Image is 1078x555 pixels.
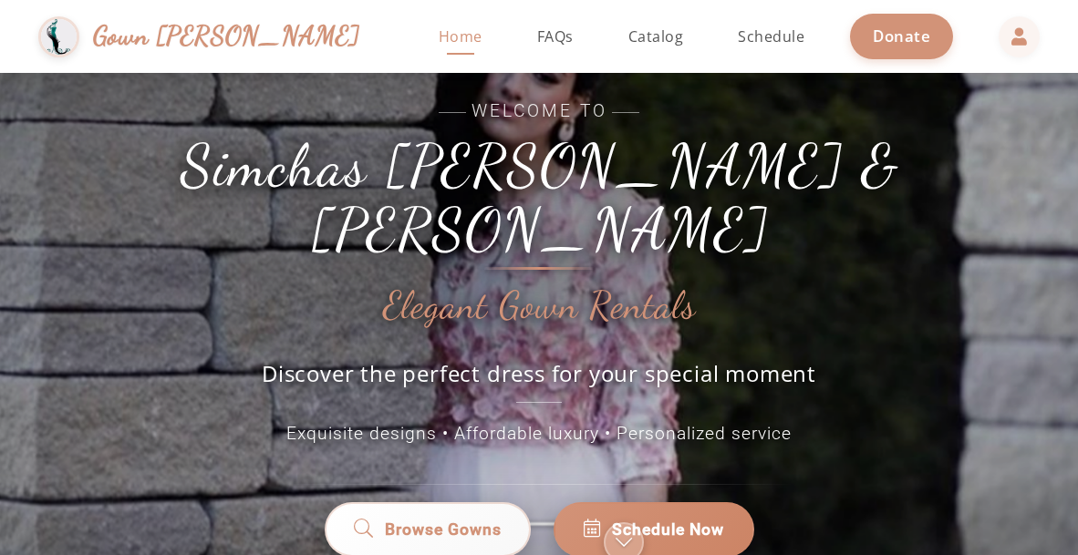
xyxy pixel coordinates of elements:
[383,285,696,327] h2: Elegant Gown Rentals
[38,16,79,57] img: Gown Gmach Logo
[537,26,574,46] span: FAQs
[93,16,360,56] span: Gown [PERSON_NAME]
[850,14,953,58] a: Donate
[129,421,949,447] p: Exquisite designs • Affordable luxury • Personalized service
[243,358,835,403] p: Discover the perfect dress for your special moment
[385,518,502,541] span: Browse Gowns
[129,98,949,125] span: Welcome to
[612,518,724,541] span: Schedule Now
[873,26,930,46] span: Donate
[439,26,482,46] span: Home
[628,26,684,46] span: Catalog
[738,26,804,46] span: Schedule
[129,134,949,262] h1: Simchas [PERSON_NAME] & [PERSON_NAME]
[38,12,378,62] a: Gown [PERSON_NAME]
